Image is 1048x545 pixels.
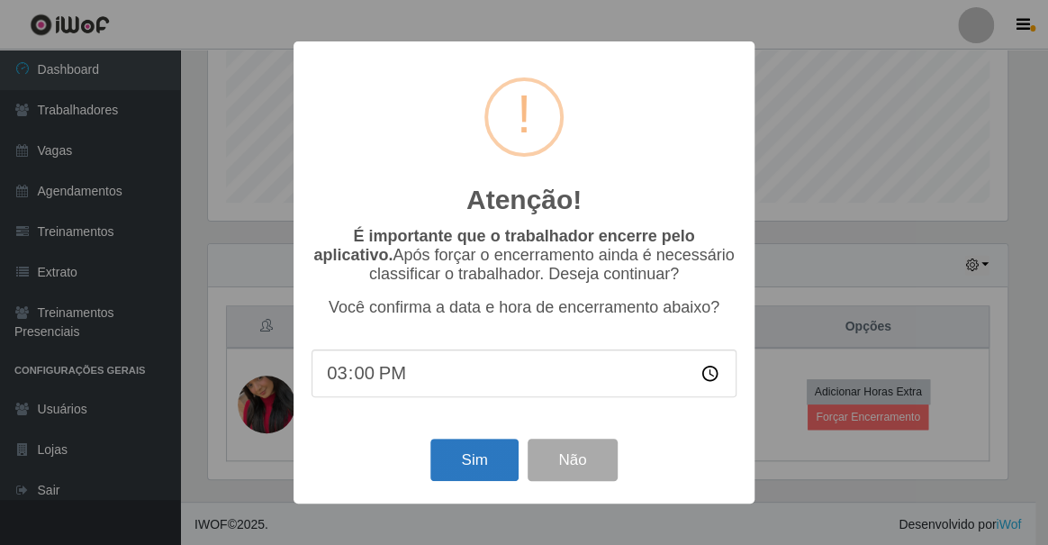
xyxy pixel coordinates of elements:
[312,298,736,317] p: Você confirma a data e hora de encerramento abaixo?
[430,439,518,481] button: Sim
[466,184,582,216] h2: Atenção!
[528,439,617,481] button: Não
[313,227,694,264] b: É importante que o trabalhador encerre pelo aplicativo.
[312,227,736,284] p: Após forçar o encerramento ainda é necessário classificar o trabalhador. Deseja continuar?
